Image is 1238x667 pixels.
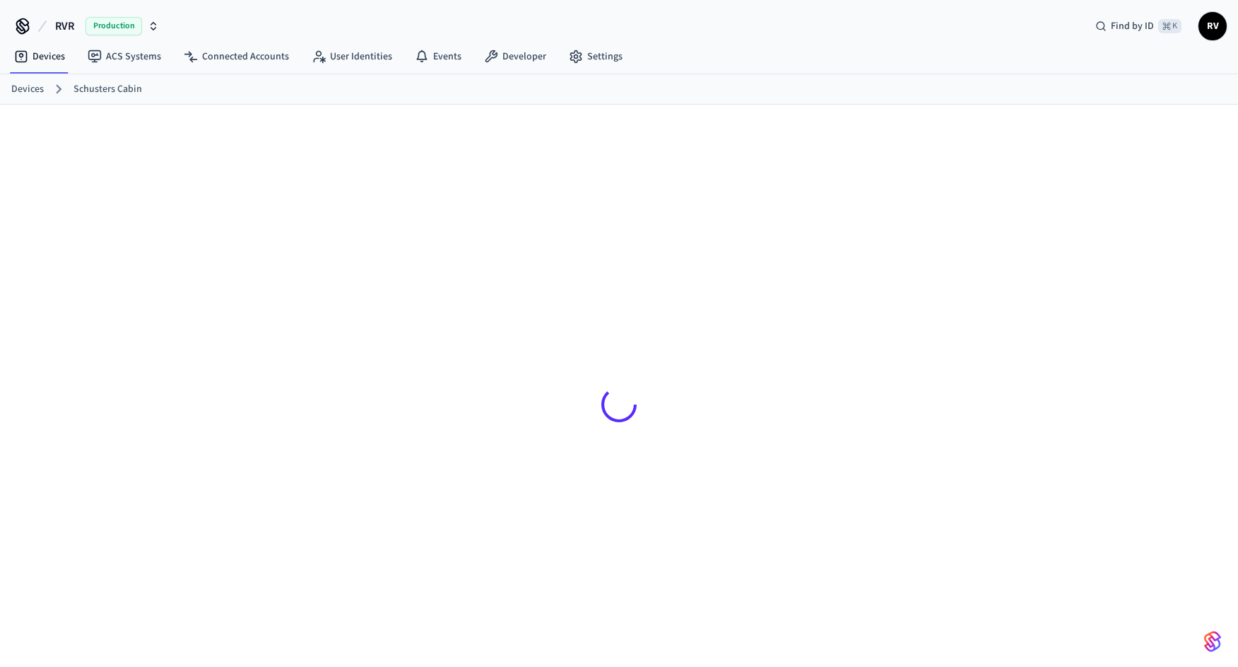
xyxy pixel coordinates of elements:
[1198,12,1227,40] button: RV
[1111,19,1154,33] span: Find by ID
[1204,630,1221,653] img: SeamLogoGradient.69752ec5.svg
[76,44,172,69] a: ACS Systems
[3,44,76,69] a: Devices
[403,44,473,69] a: Events
[1200,13,1225,39] span: RV
[73,82,142,97] a: Schusters Cabin
[1158,19,1181,33] span: ⌘ K
[55,18,74,35] span: RVR
[558,44,634,69] a: Settings
[1084,13,1193,39] div: Find by ID⌘ K
[172,44,300,69] a: Connected Accounts
[11,82,44,97] a: Devices
[473,44,558,69] a: Developer
[86,17,142,35] span: Production
[300,44,403,69] a: User Identities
